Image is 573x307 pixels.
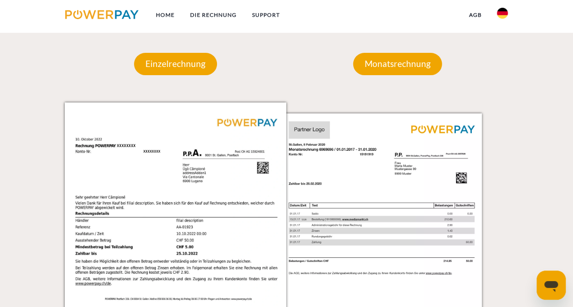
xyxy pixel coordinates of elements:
a: SUPPORT [244,7,288,23]
a: DIE RECHNUNG [182,7,244,23]
a: Home [148,7,182,23]
img: de [497,8,508,19]
a: agb [461,7,489,23]
img: logo-powerpay.svg [65,10,139,19]
p: Einzelrechnung [134,53,217,75]
p: Monatsrechnung [353,53,442,75]
iframe: Schaltfläche zum Öffnen des Messaging-Fensters [537,271,566,300]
